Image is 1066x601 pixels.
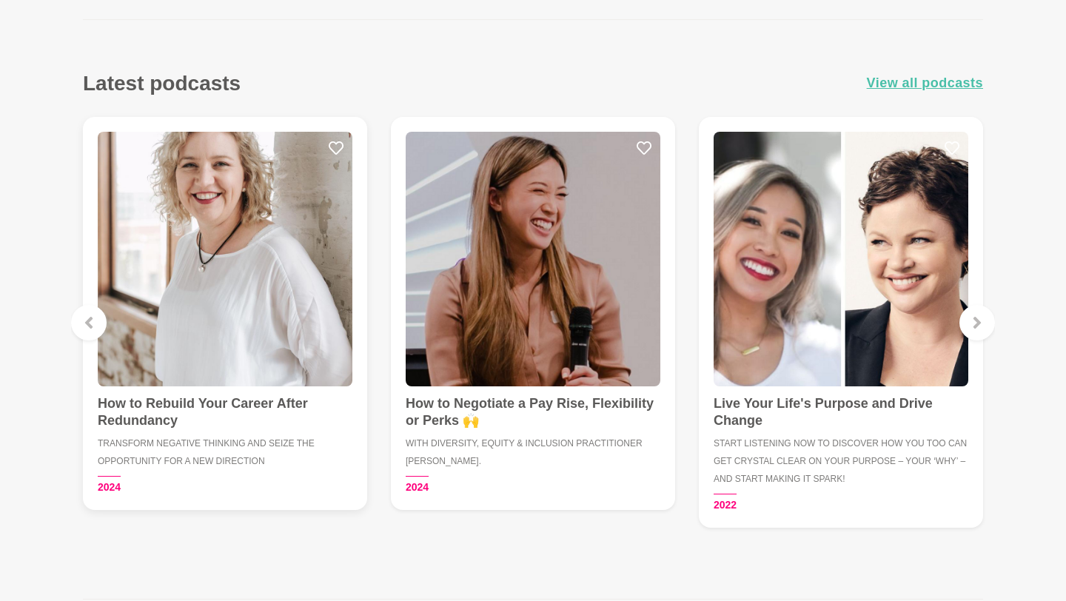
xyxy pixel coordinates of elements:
time: 2022 [714,494,737,513]
h5: With Diversity, Equity & Inclusion Practitioner [PERSON_NAME]. [406,434,660,470]
h5: Transform negative thinking and seize the opportunity for a new direction [98,434,352,470]
a: How to Negotiate a Pay Rise, Flexibility or Perks 🙌How to Negotiate a Pay Rise, Flexibility or Pe... [391,117,675,510]
h4: Live Your Life's Purpose and Drive Change [714,395,968,429]
h4: How to Negotiate a Pay Rise, Flexibility or Perks 🙌 [406,395,660,429]
h3: Latest podcasts [83,70,241,96]
a: How to Rebuild Your Career After RedundancyHow to Rebuild Your Career After RedundancyTransform n... [83,117,367,510]
h4: How to Rebuild Your Career After Redundancy [98,395,352,429]
time: 2024 [98,476,121,495]
img: Live Your Life's Purpose and Drive Change [714,132,968,386]
h5: Start listening now to discover how you too can get crystal clear on your purpose – your ‘why’ – ... [714,434,968,488]
a: Live Your Life's Purpose and Drive ChangeLive Your Life's Purpose and Drive ChangeStart listening... [699,117,983,528]
time: 2024 [406,476,429,495]
img: How to Negotiate a Pay Rise, Flexibility or Perks 🙌 [406,132,660,386]
img: How to Rebuild Your Career After Redundancy [98,132,352,386]
a: View all podcasts [867,73,983,94]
